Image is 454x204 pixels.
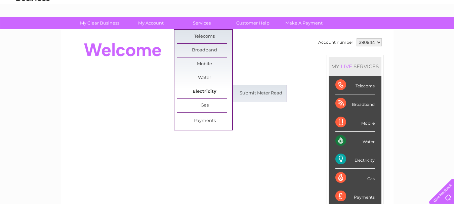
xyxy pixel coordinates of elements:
[69,4,386,33] div: Clear Business is a trading name of Verastar Limited (registered in [GEOGRAPHIC_DATA] No. 3667643...
[335,76,375,94] div: Telecoms
[276,17,332,29] a: Make A Payment
[335,150,375,169] div: Electricity
[336,29,348,34] a: Water
[335,113,375,132] div: Mobile
[233,87,289,100] a: Submit Meter Read
[396,29,405,34] a: Blog
[371,29,391,34] a: Telecoms
[335,132,375,150] div: Water
[177,99,232,112] a: Gas
[177,85,232,98] a: Electricity
[353,29,367,34] a: Energy
[317,37,355,48] td: Account number
[16,17,50,38] img: logo.png
[123,17,178,29] a: My Account
[327,3,374,12] a: 0333 014 3131
[339,63,354,70] div: LIVE
[177,44,232,57] a: Broadband
[432,29,448,34] a: Log out
[409,29,426,34] a: Contact
[177,114,232,128] a: Payments
[335,94,375,113] div: Broadband
[177,57,232,71] a: Mobile
[72,17,127,29] a: My Clear Business
[177,71,232,85] a: Water
[225,17,281,29] a: Customer Help
[177,30,232,43] a: Telecoms
[174,17,230,29] a: Services
[329,57,381,76] div: MY SERVICES
[335,169,375,187] div: Gas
